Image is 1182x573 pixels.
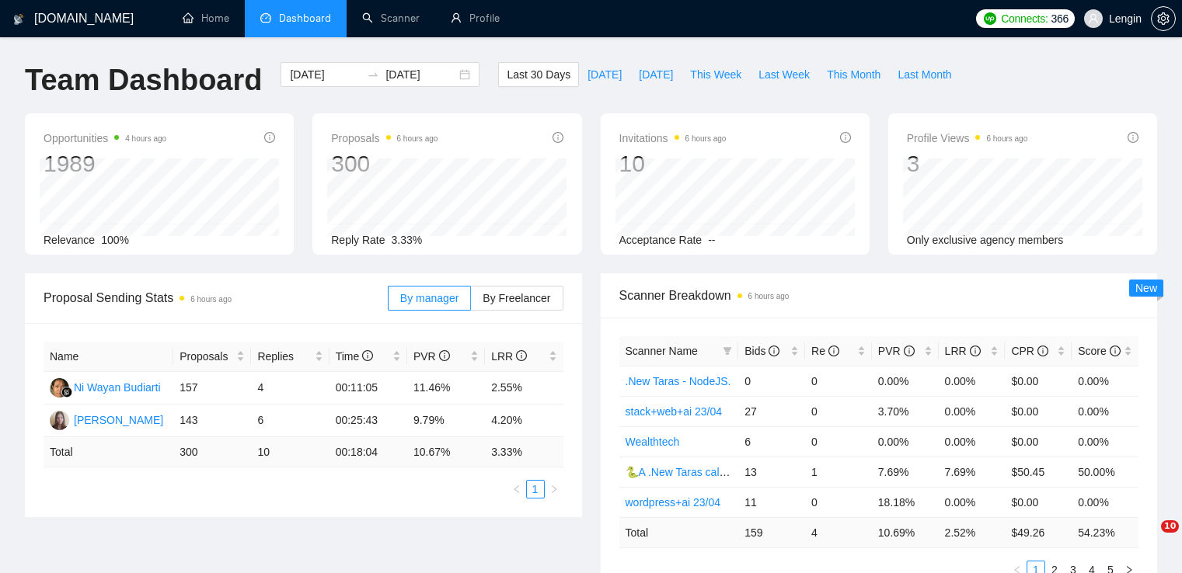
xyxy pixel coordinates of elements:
span: Scanner Name [626,345,698,357]
span: swap-right [367,68,379,81]
span: dashboard [260,12,271,23]
span: Profile Views [907,129,1028,148]
img: logo [13,7,24,32]
span: 3.33% [392,234,423,246]
span: filter [723,346,732,356]
td: 0.00% [939,366,1006,396]
td: 10.69 % [872,517,939,547]
td: 50.00% [1072,457,1138,487]
span: 366 [1051,10,1068,27]
td: 00:11:05 [329,372,407,405]
td: 13 [738,457,805,487]
span: filter [720,339,735,363]
a: .New Taras - NodeJS. [626,375,731,387]
img: NB [50,411,69,430]
a: wordpress+ai 23/04 [626,496,721,509]
span: info-circle [553,132,563,143]
span: This Month [827,66,880,83]
time: 6 hours ago [748,292,790,300]
td: 0.00% [1072,366,1138,396]
td: 157 [173,372,251,405]
div: 300 [331,149,438,179]
td: 0 [805,396,872,426]
button: Last Month [889,62,960,87]
td: $50.45 [1005,457,1072,487]
span: Last 30 Days [507,66,570,83]
td: 00:18:04 [329,437,407,467]
a: userProfile [451,12,500,25]
time: 6 hours ago [986,134,1027,143]
span: Bids [744,345,779,357]
a: homeHome [183,12,229,25]
a: 1 [527,481,544,498]
span: PVR [413,350,450,363]
img: gigradar-bm.png [61,387,72,398]
button: [DATE] [630,62,682,87]
td: 4 [251,372,329,405]
td: 9.79% [407,405,485,437]
span: right [549,484,559,494]
td: 00:25:43 [329,405,407,437]
td: $0.00 [1005,426,1072,457]
li: Previous Page [507,480,526,498]
td: $0.00 [1005,487,1072,517]
li: Next Page [545,480,563,498]
th: Proposals [173,342,251,372]
td: 159 [738,517,805,547]
div: 10 [619,149,727,179]
span: Scanner Breakdown [619,286,1139,305]
span: info-circle [1128,132,1138,143]
span: Last Month [898,66,951,83]
span: info-circle [769,346,779,356]
button: This Week [682,62,750,87]
td: 0 [738,366,805,396]
td: 54.23 % [1072,517,1138,547]
time: 6 hours ago [397,134,438,143]
td: 300 [173,437,251,467]
span: CPR [1011,345,1048,357]
span: [DATE] [639,66,673,83]
span: info-circle [1037,346,1048,356]
span: Acceptance Rate [619,234,703,246]
span: to [367,68,379,81]
span: info-circle [264,132,275,143]
span: Replies [257,348,311,365]
td: 143 [173,405,251,437]
td: $0.00 [1005,366,1072,396]
td: 1 [805,457,872,487]
span: Opportunities [44,129,166,148]
iframe: Intercom live chat [1129,520,1166,557]
span: By manager [400,292,459,304]
span: info-circle [828,346,839,356]
button: right [545,480,563,498]
button: [DATE] [579,62,630,87]
span: info-circle [516,350,527,361]
td: 0.00% [939,487,1006,517]
td: 0 [805,487,872,517]
a: stack+web+ai 23/04 [626,405,723,418]
td: Total [619,517,739,547]
li: 1 [526,480,545,498]
th: Replies [251,342,329,372]
span: This Week [690,66,741,83]
span: LRR [945,345,981,357]
td: 2.55% [485,372,563,405]
td: $0.00 [1005,396,1072,426]
td: 0 [805,366,872,396]
time: 4 hours ago [125,134,166,143]
td: 4.20% [485,405,563,437]
td: 11 [738,487,805,517]
td: 18.18% [872,487,939,517]
span: Relevance [44,234,95,246]
td: 0.00% [939,396,1006,426]
td: 2.52 % [939,517,1006,547]
td: 0.00% [872,426,939,457]
button: setting [1151,6,1176,31]
span: Re [811,345,839,357]
button: Last Week [750,62,818,87]
div: Ni Wayan Budiarti [74,379,161,396]
div: [PERSON_NAME] [74,412,163,429]
td: $ 49.26 [1005,517,1072,547]
img: upwork-logo.png [984,12,996,25]
span: By Freelancer [483,292,550,304]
